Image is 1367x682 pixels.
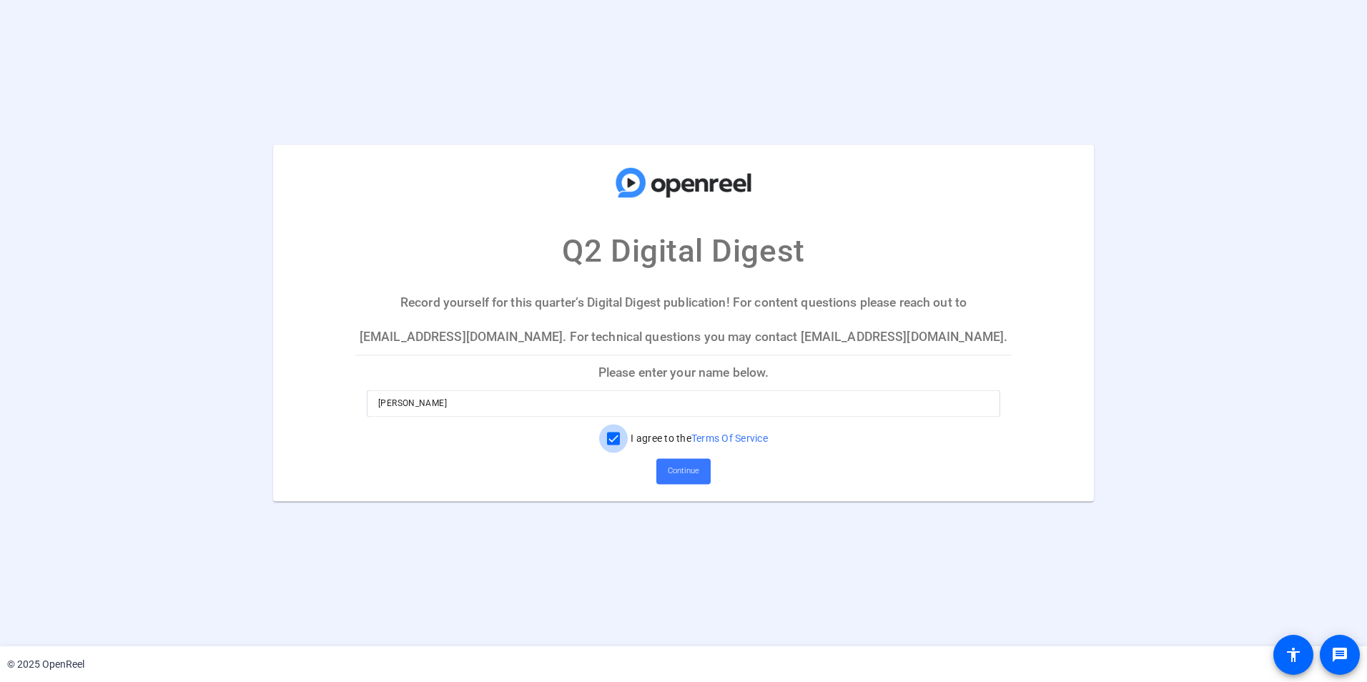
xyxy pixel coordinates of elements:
mat-icon: accessibility [1285,646,1302,663]
a: Terms Of Service [691,433,768,445]
img: company-logo [612,159,755,206]
label: I agree to the [628,432,768,446]
span: Continue [668,461,699,483]
p: Q2 Digital Digest [562,227,804,275]
p: Please enter your name below. [355,355,1012,390]
div: © 2025 OpenReel [7,657,84,672]
button: Continue [656,459,711,485]
mat-icon: message [1331,646,1348,663]
input: Enter your name [378,395,989,412]
p: Record yourself for this quarter’s Digital Digest publication! For content questions please reach... [355,285,1012,355]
